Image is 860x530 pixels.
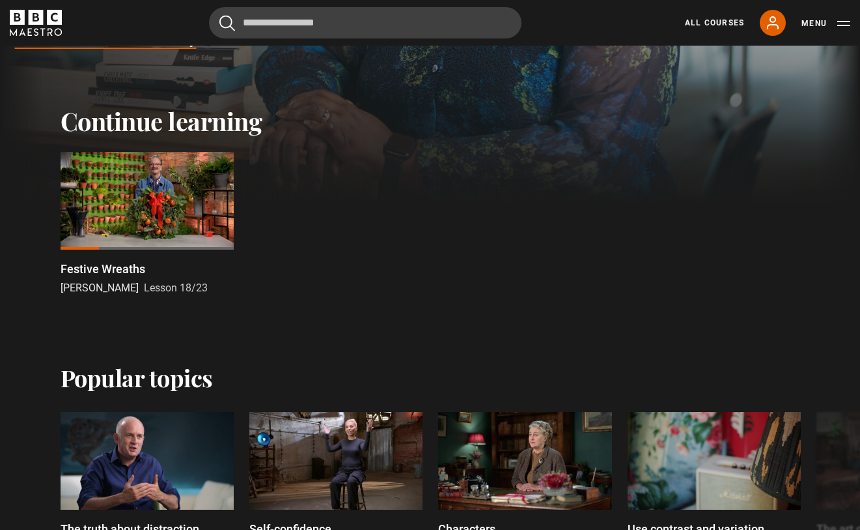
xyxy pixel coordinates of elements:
[209,7,521,38] input: Search
[61,152,234,296] a: Festive Wreaths [PERSON_NAME] Lesson 18/23
[801,17,850,30] button: Toggle navigation
[10,10,62,36] svg: BBC Maestro
[219,15,235,31] button: Submit the search query
[685,17,744,29] a: All Courses
[61,282,139,294] span: [PERSON_NAME]
[61,260,145,278] p: Festive Wreaths
[144,282,208,294] span: Lesson 18/23
[61,364,213,391] h2: Popular topics
[61,106,800,136] h2: Continue learning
